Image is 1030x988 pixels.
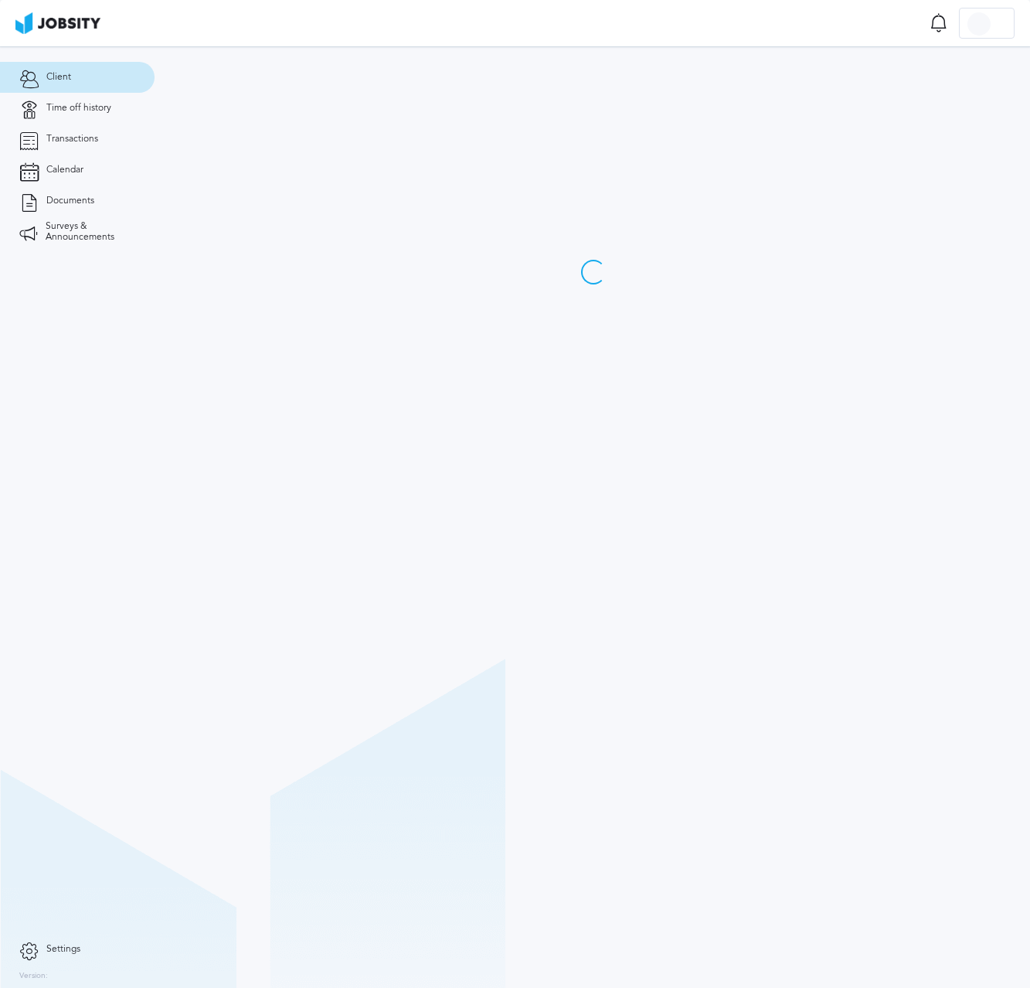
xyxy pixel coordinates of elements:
[46,103,111,114] span: Time off history
[46,72,71,83] span: Client
[46,944,80,955] span: Settings
[46,196,94,206] span: Documents
[46,165,83,175] span: Calendar
[46,221,135,243] span: Surveys & Announcements
[15,12,100,34] img: ab4bad089aa723f57921c736e9817d99.png
[19,972,48,981] label: Version:
[46,134,98,145] span: Transactions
